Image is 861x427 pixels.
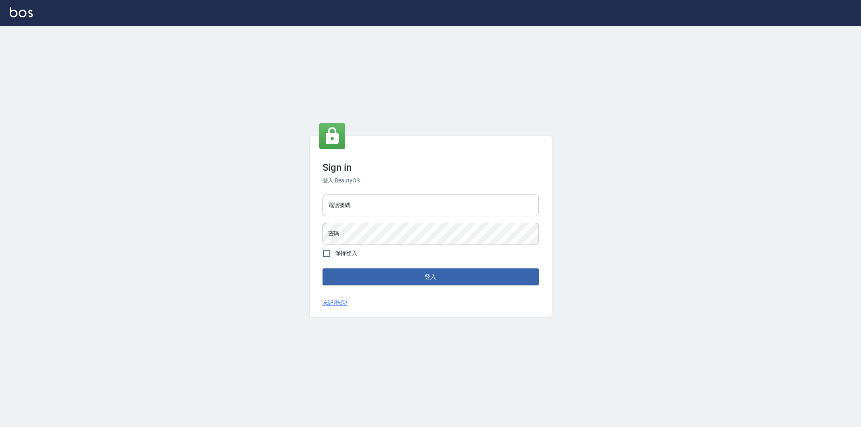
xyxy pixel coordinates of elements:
button: 登入 [323,268,539,285]
a: 忘記密碼? [323,299,348,307]
h3: Sign in [323,162,539,173]
img: Logo [10,7,33,17]
h6: 登入 BeautyOS [323,176,539,185]
span: 保持登入 [335,249,358,257]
